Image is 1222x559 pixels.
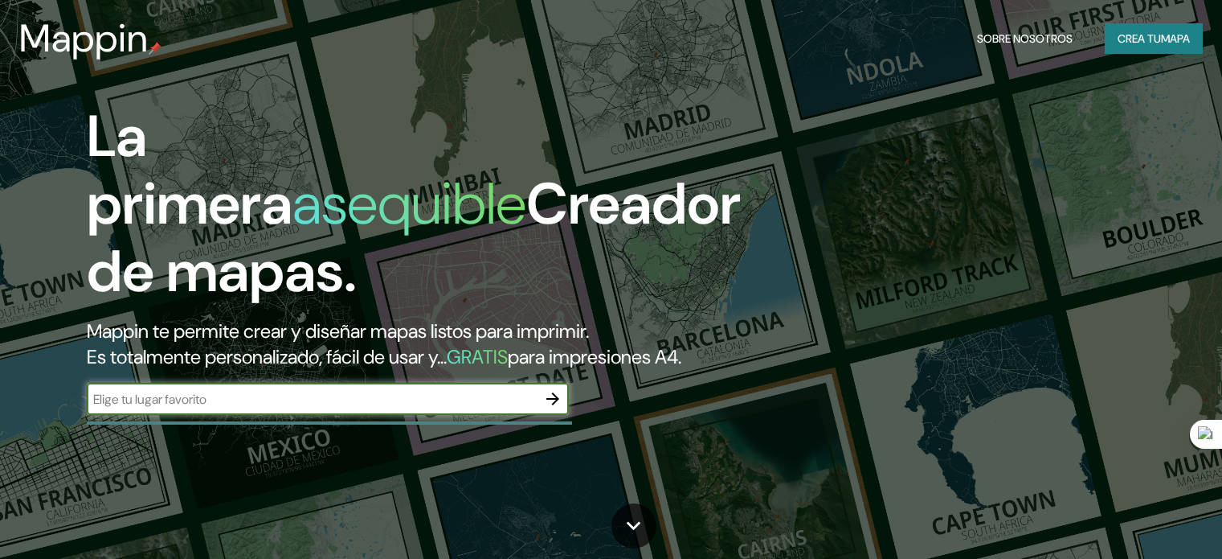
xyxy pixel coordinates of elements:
[87,319,589,343] font: Mappin te permite crear y diseñar mapas listos para imprimir.
[19,13,149,64] font: Mappin
[1161,31,1190,46] font: mapa
[1105,23,1203,54] button: Crea tumapa
[87,390,537,409] input: Elige tu lugar favorito
[977,31,1073,46] font: Sobre nosotros
[87,344,447,369] font: Es totalmente personalizado, fácil de usar y...
[1118,31,1161,46] font: Crea tu
[87,166,741,309] font: Creador de mapas.
[971,23,1079,54] button: Sobre nosotros
[508,344,681,369] font: para impresiones A4.
[447,344,508,369] font: GRATIS
[87,99,292,241] font: La primera
[149,42,161,55] img: pin de mapeo
[1079,496,1204,541] iframe: Lanzador de widgets de ayuda
[292,166,526,241] font: asequible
